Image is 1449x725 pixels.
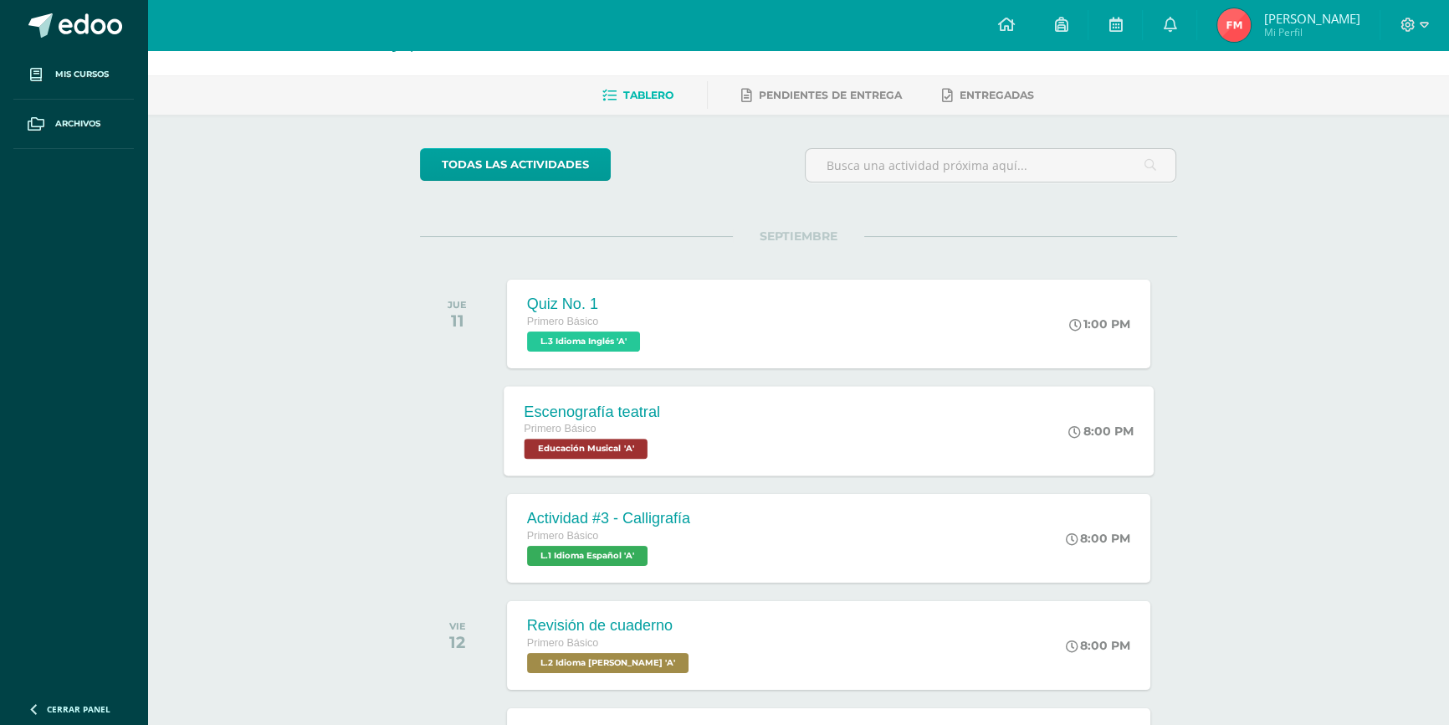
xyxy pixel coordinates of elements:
a: Entregadas [942,82,1034,109]
a: todas las Actividades [420,148,611,181]
span: L.2 Idioma Maya Kaqchikel 'A' [527,653,689,673]
div: Quiz No. 1 [527,296,644,313]
a: Tablero [602,82,673,109]
span: Primero Básico [527,316,598,327]
div: JUE [448,299,467,311]
span: Primero Básico [527,637,598,649]
span: Pendientes de entrega [759,89,902,101]
div: Actividad #3 - Calligrafía [527,510,690,527]
span: Tablero [623,89,673,101]
span: Primero Básico [524,423,596,434]
div: Revisión de cuaderno [527,617,693,635]
span: Entregadas [960,89,1034,101]
span: Primero Básico [527,530,598,542]
a: Mis cursos [13,50,134,100]
div: 11 [448,311,467,331]
div: 8:00 PM [1068,424,1134,439]
div: VIE [449,620,466,632]
span: Cerrar panel [47,703,110,715]
div: 8:00 PM [1066,638,1130,653]
span: L.3 Idioma Inglés 'A' [527,332,640,352]
div: 8:00 PM [1066,531,1130,546]
span: SEPTIEMBRE [733,229,864,244]
span: Mi Perfil [1263,25,1359,39]
img: 14e665f5195a470f4d7ac411ba6020d5.png [1217,8,1251,42]
div: 12 [449,632,466,652]
span: Archivos [55,117,100,131]
a: Archivos [13,100,134,149]
div: Escenografía teatral [524,403,660,420]
a: Pendientes de entrega [741,82,902,109]
span: L.1 Idioma Español 'A' [527,546,648,566]
input: Busca una actividad próxima aquí... [806,149,1176,182]
div: 1:00 PM [1069,316,1130,332]
span: [PERSON_NAME] [1263,10,1359,27]
span: Educación Musical 'A' [524,439,647,459]
span: Mis cursos [55,68,109,81]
